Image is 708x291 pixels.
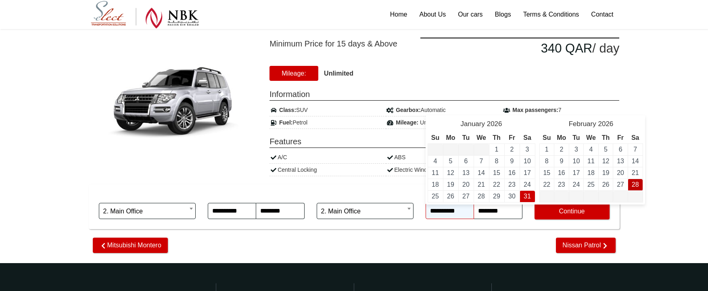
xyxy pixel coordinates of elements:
a: 24 [573,181,580,188]
a: 16 [508,169,516,176]
a: 12 [447,169,454,176]
a: 25 [432,193,439,200]
a: 28 [478,193,485,200]
a: 30 [508,193,516,200]
a: 19 [602,169,610,176]
span: January [460,120,485,128]
a: Next [629,121,641,129]
span: Features [269,135,619,148]
span: Thursday [602,134,610,141]
strong: Unlimited [324,70,353,77]
span: February [569,120,596,128]
a: 4 [434,158,437,164]
div: A/C [269,151,386,164]
a: 7 [633,146,637,153]
strong: Gearbox: [396,107,420,113]
a: 1 [495,146,499,153]
a: 13 [617,158,624,164]
a: 23 [558,181,565,188]
a: 6 [464,158,468,164]
a: 2 [560,146,563,153]
div: Automatic [386,104,503,116]
span: Saturday [631,134,639,141]
a: 11 [432,169,439,176]
a: 13 [462,169,470,176]
span: Mileage: [269,66,318,81]
a: 14 [632,158,639,164]
a: 12 [602,158,610,164]
a: 27 [462,193,470,200]
button: Continue [535,203,610,219]
span: Monday [446,134,455,141]
a: 11 [587,158,595,164]
a: 20 [462,181,470,188]
img: Mitsubishi Pajero [96,51,250,150]
strong: Fuel: [279,119,292,126]
a: 9 [510,158,514,164]
div: SUV [269,104,386,116]
a: 15 [543,169,550,176]
a: 4 [589,146,593,153]
span: 2. Main Office [321,203,409,219]
span: Thursday [493,134,501,141]
a: 6 [619,146,622,153]
a: 8 [545,158,549,164]
a: 17 [573,169,580,176]
a: 9 [560,158,563,164]
span: 2. Main Office [317,203,414,219]
a: 16 [558,169,565,176]
a: 19 [447,181,454,188]
a: 2 [510,146,514,153]
div: 7 [503,104,619,116]
a: 21 [478,181,485,188]
span: Tuesday [572,134,580,141]
strong: Mileage: [396,119,418,126]
span: 2. Main Office [103,203,191,219]
span: Wednesday [476,134,486,141]
span: Saturday [523,134,531,141]
strong: Class: [279,107,296,113]
span: 2. Main Office [99,203,196,219]
span: Sunday [543,134,551,141]
a: 5 [604,146,608,153]
span: Wednesday [586,134,596,141]
a: 28 [632,181,639,188]
span: Sunday [431,134,439,141]
a: Prev [430,121,442,129]
a: 7 [480,158,483,164]
a: 22 [493,181,500,188]
a: 5 [449,158,453,164]
span: Friday [509,134,515,141]
a: 25 [587,181,595,188]
a: 3 [526,146,529,153]
a: 22 [543,181,550,188]
span: Return Location [317,188,414,203]
a: 1 [545,146,549,153]
a: 29 [493,193,500,200]
a: 17 [524,169,531,176]
span: Monday [557,134,566,141]
a: 31 [524,193,531,200]
span: Minimum Price for 15 days & Above [269,38,408,50]
a: 20 [617,169,624,176]
a: 26 [602,181,610,188]
div: Electric Windows [386,164,503,176]
a: 8 [495,158,499,164]
a: 15 [493,169,500,176]
a: 18 [432,181,439,188]
div: / day [420,38,619,59]
div: Central Locking [269,164,386,176]
span: 2026 [598,120,613,128]
img: Select Rent a Car [91,1,199,29]
a: 3 [574,146,578,153]
a: Mitsubishi Montero [93,238,168,253]
span: Information [269,88,619,101]
a: Nissan Patrol [556,238,615,253]
span: Unlimited [420,119,443,126]
a: 18 [587,169,595,176]
span: Pick-up Location [99,188,196,203]
span: Friday [617,134,624,141]
a: 10 [573,158,580,164]
a: 10 [524,158,531,164]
